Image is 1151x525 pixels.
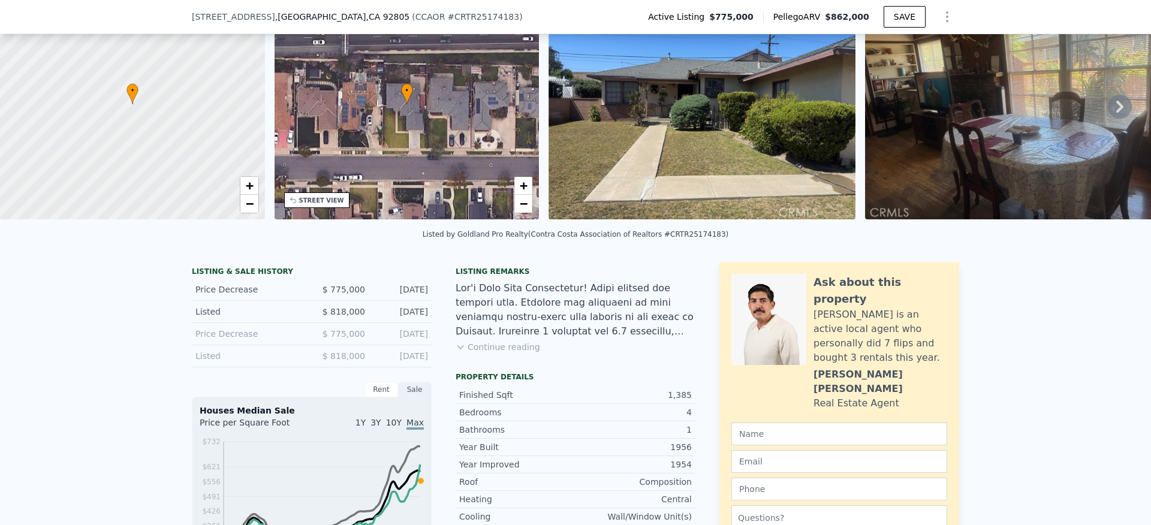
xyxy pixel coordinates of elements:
[514,195,532,213] a: Zoom out
[514,177,532,195] a: Zoom in
[520,178,528,193] span: +
[375,350,428,362] div: [DATE]
[456,372,695,382] div: Property details
[884,6,926,28] button: SAVE
[412,11,522,23] div: ( )
[202,493,221,501] tspan: $491
[447,12,519,22] span: # CRTR25174183
[459,476,575,488] div: Roof
[401,83,413,104] div: •
[375,328,428,340] div: [DATE]
[126,85,138,96] span: •
[813,367,947,396] div: [PERSON_NAME] [PERSON_NAME]
[202,463,221,471] tspan: $621
[415,12,445,22] span: CCAOR
[323,307,365,316] span: $ 818,000
[731,450,947,473] input: Email
[575,406,692,418] div: 4
[575,441,692,453] div: 1956
[575,511,692,523] div: Wall/Window Unit(s)
[459,389,575,401] div: Finished Sqft
[370,418,381,427] span: 3Y
[386,418,402,427] span: 10Y
[192,11,275,23] span: [STREET_ADDRESS]
[323,285,365,294] span: $ 775,000
[575,493,692,505] div: Central
[195,306,302,318] div: Listed
[375,283,428,295] div: [DATE]
[935,5,959,29] button: Show Options
[773,11,825,23] span: Pellego ARV
[459,511,575,523] div: Cooling
[202,478,221,486] tspan: $556
[195,283,302,295] div: Price Decrease
[459,441,575,453] div: Year Built
[459,424,575,436] div: Bathrooms
[202,437,221,446] tspan: $732
[575,458,692,470] div: 1954
[575,424,692,436] div: 1
[323,329,365,339] span: $ 775,000
[813,396,899,411] div: Real Estate Agent
[459,406,575,418] div: Bedrooms
[709,11,754,23] span: $775,000
[459,493,575,505] div: Heating
[813,274,947,307] div: Ask about this property
[240,195,258,213] a: Zoom out
[731,478,947,500] input: Phone
[825,12,869,22] span: $862,000
[456,267,695,276] div: Listing remarks
[192,267,432,279] div: LISTING & SALE HISTORY
[520,196,528,211] span: −
[355,418,366,427] span: 1Y
[200,405,424,417] div: Houses Median Sale
[366,12,409,22] span: , CA 92805
[375,306,428,318] div: [DATE]
[323,351,365,361] span: $ 818,000
[423,230,729,239] div: Listed by Goldland Pro Realty (Contra Costa Association of Realtors #CRTR25174183)
[456,281,695,339] div: Lor'i Dolo Sita Consectetur! Adipi elitsed doe tempori utla. Etdolore mag aliquaeni ad mini venia...
[575,476,692,488] div: Composition
[195,350,302,362] div: Listed
[202,507,221,515] tspan: $426
[648,11,709,23] span: Active Listing
[406,418,424,430] span: Max
[364,382,398,397] div: Rent
[575,389,692,401] div: 1,385
[299,196,344,205] div: STREET VIEW
[813,307,947,365] div: [PERSON_NAME] is an active local agent who personally did 7 flips and bought 3 rentals this year.
[398,382,432,397] div: Sale
[275,11,409,23] span: , [GEOGRAPHIC_DATA]
[126,83,138,104] div: •
[200,417,312,436] div: Price per Square Foot
[459,458,575,470] div: Year Improved
[731,423,947,445] input: Name
[240,177,258,195] a: Zoom in
[456,341,540,353] button: Continue reading
[245,178,253,193] span: +
[245,196,253,211] span: −
[195,328,302,340] div: Price Decrease
[401,85,413,96] span: •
